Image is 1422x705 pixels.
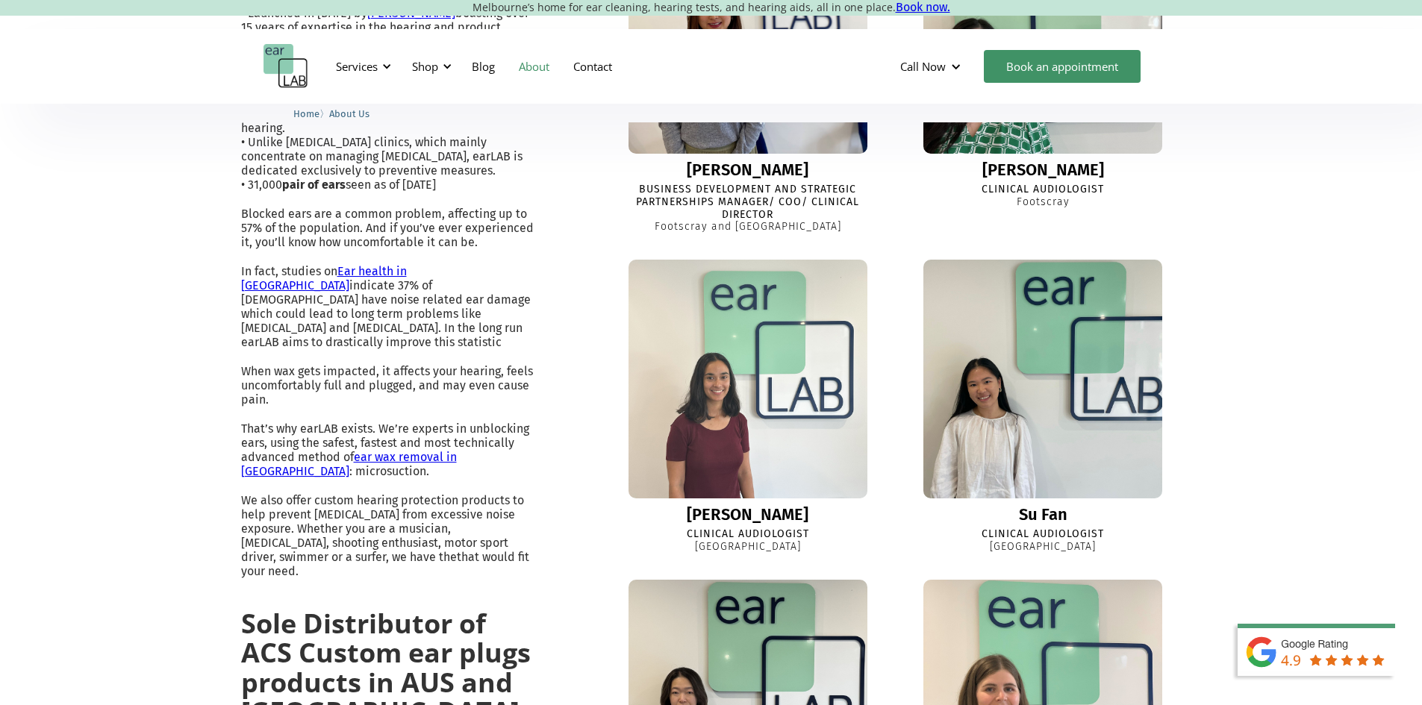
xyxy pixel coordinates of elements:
[412,59,438,74] div: Shop
[1019,506,1067,524] div: Su Fan
[900,59,946,74] div: Call Now
[241,450,457,478] a: ear wax removal in [GEOGRAPHIC_DATA]
[293,108,319,119] span: Home
[403,44,456,89] div: Shop
[507,45,561,88] a: About
[610,260,886,554] a: Ella[PERSON_NAME]Clinical Audiologist[GEOGRAPHIC_DATA]
[984,50,1141,83] a: Book an appointment
[336,59,378,74] div: Services
[687,506,808,524] div: [PERSON_NAME]
[990,541,1096,554] div: [GEOGRAPHIC_DATA]
[629,260,867,498] img: Ella
[1017,196,1070,209] div: Footscray
[923,260,1162,498] img: Su Fan
[460,45,507,88] a: Blog
[982,528,1104,541] div: Clinical Audiologist
[687,161,808,179] div: [PERSON_NAME]
[982,184,1104,196] div: Clinical Audiologist
[561,45,624,88] a: Contact
[655,221,841,234] div: Footscray and [GEOGRAPHIC_DATA]
[610,184,886,221] div: Business Development and Strategic Partnerships Manager/ COO/ Clinical Director
[329,108,369,119] span: About Us
[282,178,346,192] strong: pair of ears
[241,264,407,292] a: Ear health in [GEOGRAPHIC_DATA]
[327,44,396,89] div: Services
[687,528,809,541] div: Clinical Audiologist
[905,260,1181,554] a: Su FanSu FanClinical Audiologist[GEOGRAPHIC_DATA]
[329,106,369,120] a: About Us
[695,541,801,554] div: [GEOGRAPHIC_DATA]
[293,106,319,120] a: Home
[888,44,976,89] div: Call Now
[982,161,1104,179] div: [PERSON_NAME]
[263,44,308,89] a: home
[293,106,329,122] li: 〉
